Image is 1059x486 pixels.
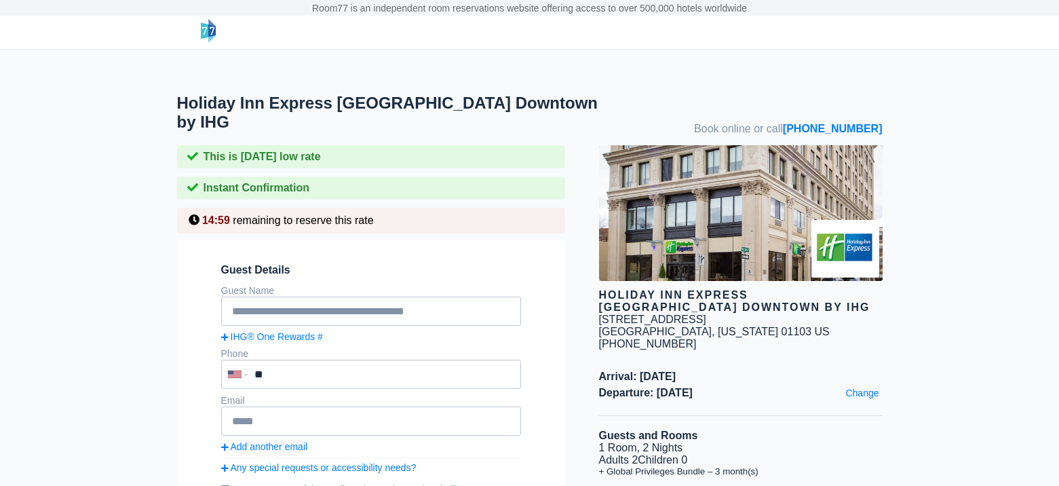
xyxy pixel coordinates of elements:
[599,326,715,337] span: [GEOGRAPHIC_DATA],
[694,123,882,135] span: Book online or call
[233,214,373,226] span: remaining to reserve this rate
[599,371,883,383] span: Arrival: [DATE]
[638,454,687,466] span: Children 0
[221,348,248,359] label: Phone
[177,176,565,200] div: Instant Confirmation
[221,264,521,276] span: Guest Details
[599,466,883,476] li: + Global Privileges Bundle – 3 month(s)
[221,285,275,296] label: Guest Name
[718,326,778,337] span: [US_STATE]
[599,314,706,326] div: [STREET_ADDRESS]
[221,462,521,473] a: Any special requests or accessibility needs?
[599,289,883,314] div: Holiday Inn Express [GEOGRAPHIC_DATA] Downtown by IHG
[599,454,883,466] li: Adults 2
[599,430,698,441] b: Guests and Rooms
[599,338,883,350] div: [PHONE_NUMBER]
[177,145,565,168] div: This is [DATE] low rate
[223,361,251,388] div: United States: +1
[221,441,521,452] a: Add another email
[811,220,879,278] img: Brand logo for Holiday Inn Express Springfield Downtown by IHG
[221,395,245,406] label: Email
[599,387,883,399] span: Departure: [DATE]
[783,123,883,134] a: [PHONE_NUMBER]
[842,384,882,402] a: Change
[221,331,521,342] a: IHG® One Rewards #
[599,442,883,454] li: 1 Room, 2 Nights
[177,94,599,132] h1: Holiday Inn Express [GEOGRAPHIC_DATA] Downtown by IHG
[782,326,812,337] span: 01103
[815,326,830,337] span: US
[201,19,216,43] img: logo-header-small.png
[202,214,230,226] span: 14:59
[599,145,883,281] img: hotel image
